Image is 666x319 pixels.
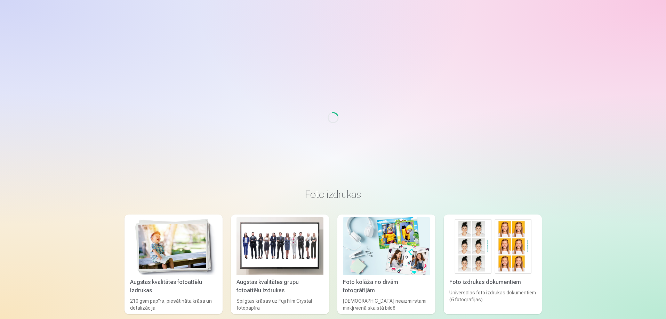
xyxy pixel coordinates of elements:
img: Augstas kvalitātes grupu fotoattēlu izdrukas [236,217,323,275]
div: Augstas kvalitātes fotoattēlu izdrukas [127,278,220,295]
a: Foto izdrukas dokumentiemFoto izdrukas dokumentiemUniversālas foto izdrukas dokumentiem (6 fotogr... [444,215,542,314]
h3: Foto izdrukas [130,188,536,201]
a: Augstas kvalitātes grupu fotoattēlu izdrukasAugstas kvalitātes grupu fotoattēlu izdrukasSpilgtas ... [231,215,329,314]
img: Foto kolāža no divām fotogrāfijām [343,217,430,275]
div: Spilgtas krāsas uz Fuji Film Crystal fotopapīra [234,297,326,311]
div: Foto izdrukas dokumentiem [447,278,539,286]
a: Augstas kvalitātes fotoattēlu izdrukasAugstas kvalitātes fotoattēlu izdrukas210 gsm papīrs, piesā... [125,215,223,314]
div: Foto kolāža no divām fotogrāfijām [340,278,433,295]
img: Foto izdrukas dokumentiem [449,217,536,275]
div: 210 gsm papīrs, piesātināta krāsa un detalizācija [127,297,220,311]
img: Augstas kvalitātes fotoattēlu izdrukas [130,217,217,275]
div: Universālas foto izdrukas dokumentiem (6 fotogrāfijas) [447,289,539,311]
a: Foto kolāža no divām fotogrāfijāmFoto kolāža no divām fotogrāfijām[DEMOGRAPHIC_DATA] neaizmirstam... [337,215,435,314]
div: [DEMOGRAPHIC_DATA] neaizmirstami mirkļi vienā skaistā bildē [340,297,433,311]
div: Augstas kvalitātes grupu fotoattēlu izdrukas [234,278,326,295]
